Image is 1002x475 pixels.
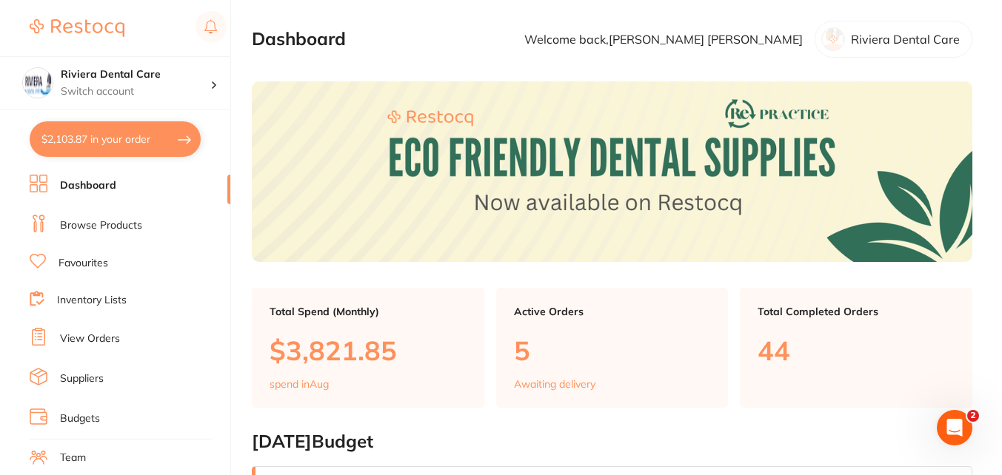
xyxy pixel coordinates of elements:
p: Total Spend (Monthly) [270,306,467,317]
p: Switch account [61,84,210,99]
img: Dashboard [252,81,972,261]
img: Riviera Dental Care [23,68,53,98]
a: Dashboard [60,178,116,193]
a: Suppliers [60,371,104,386]
a: Total Completed Orders44 [740,288,972,408]
a: View Orders [60,331,120,346]
p: $3,821.85 [270,335,467,365]
span: 2 [967,410,979,422]
a: Team [60,451,86,465]
p: spend in Aug [270,378,329,390]
a: Total Spend (Monthly)$3,821.85spend inAug [252,288,484,408]
p: Riviera Dental Care [851,33,960,46]
iframe: Intercom live chat [937,410,972,445]
p: 5 [514,335,711,365]
a: Budgets [60,411,100,426]
img: Restocq Logo [30,19,124,37]
h2: Dashboard [252,29,346,50]
h4: Riviera Dental Care [61,67,210,82]
p: Active Orders [514,306,711,317]
a: Favourites [59,256,108,271]
a: Active Orders5Awaiting delivery [496,288,729,408]
p: Welcome back, [PERSON_NAME] [PERSON_NAME] [524,33,803,46]
p: Total Completed Orders [758,306,955,317]
button: $2,103.87 in your order [30,121,201,157]
p: Awaiting delivery [514,378,595,390]
a: Restocq Logo [30,11,124,45]
h2: [DATE] Budget [252,431,972,452]
a: Browse Products [60,218,142,233]
a: Inventory Lists [57,293,127,308]
p: 44 [758,335,955,365]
